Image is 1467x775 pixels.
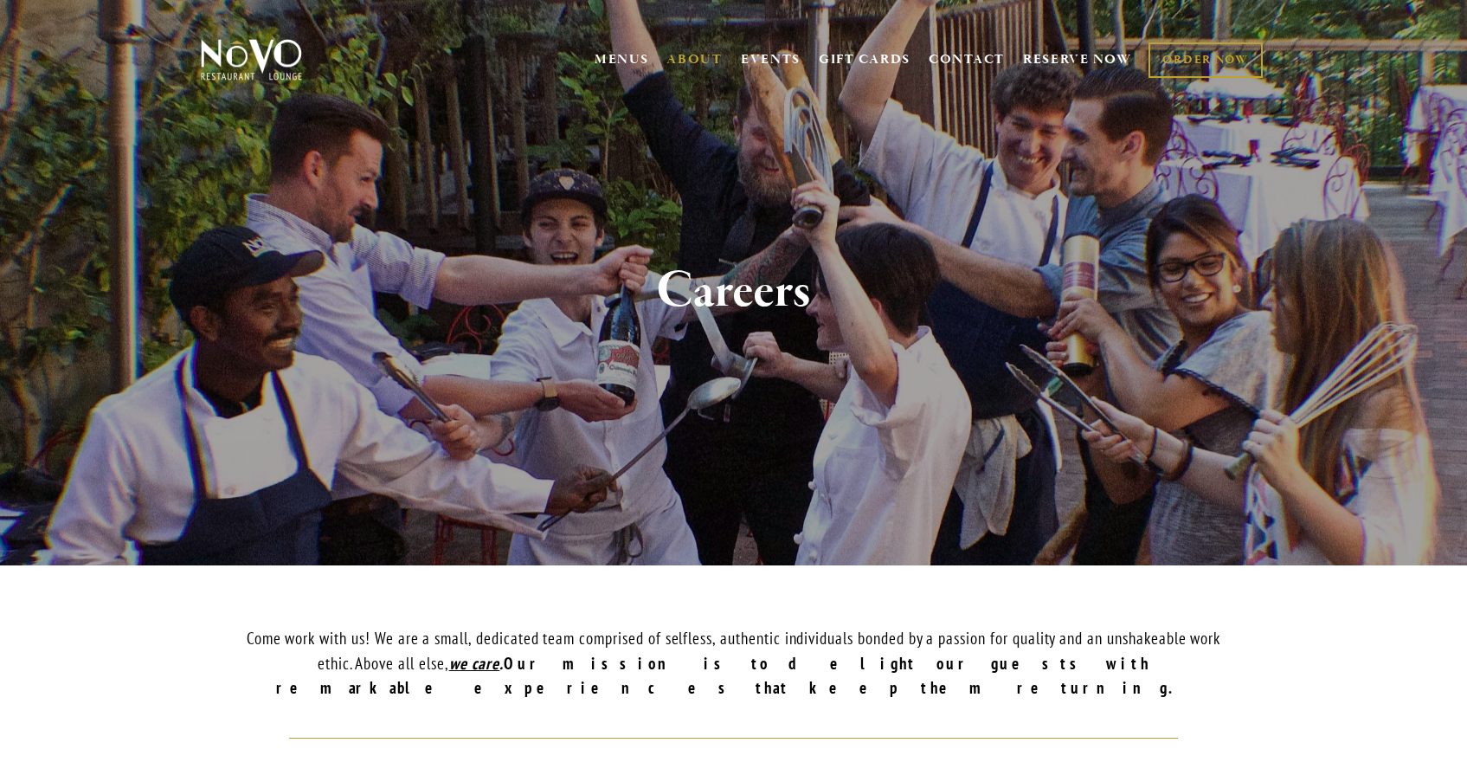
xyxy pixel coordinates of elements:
[656,258,812,324] strong: Careers
[595,51,649,68] a: MENUS
[819,43,910,76] a: GIFT CARDS
[929,43,1005,76] a: CONTACT
[741,51,801,68] a: EVENTS
[499,653,504,674] em: .
[197,38,306,81] img: Novo Restaurant &amp; Lounge
[1023,43,1132,76] a: RESERVE NOW
[449,653,500,674] em: we care
[276,653,1192,699] strong: Our mission is to delight our guests with remarkable experiences that keep them returning.
[229,626,1239,701] p: Come work with us! We are a small, dedicated team comprised of selfless, authentic individuals bo...
[1149,42,1262,78] a: ORDER NOW
[666,51,723,68] a: ABOUT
